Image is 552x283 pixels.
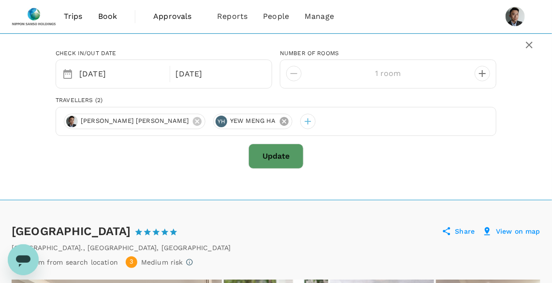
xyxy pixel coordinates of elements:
[98,11,117,22] span: Book
[280,49,496,58] div: number of Rooms
[263,11,289,22] span: People
[455,226,475,236] p: Share
[224,117,282,126] span: YEW MENG HA
[217,11,247,22] span: Reports
[213,114,292,129] div: YHYEW MENG HA
[66,116,78,127] img: avatar-677fb493cc4ca.png
[506,7,525,26] img: Hong Yiap Anthony Ong
[64,114,205,129] div: [PERSON_NAME] [PERSON_NAME]
[23,257,118,267] p: 0.0km from search location
[216,116,227,127] div: YH
[56,49,272,58] div: Check in/out date
[496,226,540,236] p: View on map
[12,243,231,253] div: [GEOGRAPHIC_DATA]. , [GEOGRAPHIC_DATA] , [GEOGRAPHIC_DATA]
[305,11,334,22] span: Manage
[153,11,202,22] span: Approvals
[248,144,304,169] button: Update
[56,96,496,104] div: Travellers (2)
[130,257,133,267] span: 3
[8,244,39,275] iframe: Button to launch messaging window
[12,6,56,27] img: Nippon Sanso Holdings Singapore Pte Ltd
[64,11,83,22] span: Trips
[75,65,168,84] div: [DATE]
[172,65,264,84] div: [DATE]
[309,66,467,81] input: Add rooms
[12,223,178,239] div: [GEOGRAPHIC_DATA]
[475,66,490,81] button: decrease
[141,257,183,267] p: Medium risk
[75,117,195,126] span: [PERSON_NAME] [PERSON_NAME]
